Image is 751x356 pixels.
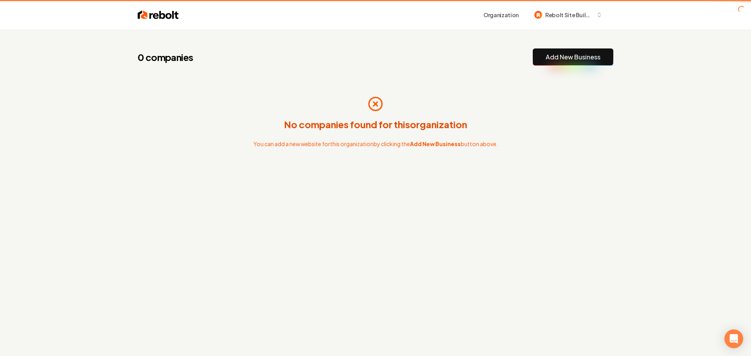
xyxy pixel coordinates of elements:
strong: Add New Business [410,140,461,147]
h1: 0 companies [138,51,213,63]
p: No companies found for this organization [284,118,467,131]
button: Add New Business [533,48,613,66]
p: You can add a new website for this organization by clicking the button above. [253,140,498,148]
button: Organization [479,8,523,22]
span: Rebolt Site Builder [545,11,593,19]
a: Add New Business [546,52,600,62]
div: Open Intercom Messenger [724,329,743,348]
img: Rebolt Site Builder [534,11,542,19]
img: Rebolt Logo [138,9,179,20]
